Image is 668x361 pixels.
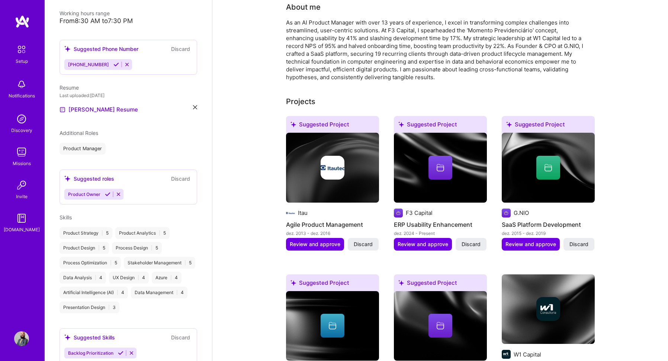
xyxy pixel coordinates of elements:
[569,241,588,248] span: Discard
[116,191,121,197] i: Reject
[394,291,487,361] img: cover
[286,116,379,136] div: Suggested Project
[95,275,96,281] span: |
[110,260,112,266] span: |
[286,133,379,203] img: cover
[60,105,138,114] a: [PERSON_NAME] Resume
[394,229,487,237] div: dez. 2024 - Present
[502,274,595,344] img: cover
[394,209,403,217] img: Company logo
[348,238,379,251] button: Discard
[514,209,529,217] div: G.NIO
[406,209,433,217] div: F3 Capital
[60,272,106,284] div: Data Analysis 4
[398,122,404,127] i: icon SuggestedTeams
[14,77,29,92] img: bell
[152,272,182,284] div: Azure 4
[290,241,340,248] span: Review and approve
[138,275,139,281] span: |
[60,242,109,254] div: Product Design 5
[169,174,192,183] button: Discard
[14,331,29,346] img: User Avatar
[290,122,296,127] i: icon SuggestedTeams
[159,230,160,236] span: |
[11,126,32,134] div: Discovery
[60,107,65,113] img: Resume
[60,84,79,91] span: Resume
[98,245,100,251] span: |
[12,331,31,346] a: User Avatar
[9,92,35,100] div: Notifications
[502,133,595,203] img: cover
[286,96,315,107] div: Add projects you've worked on
[286,96,315,107] div: Projects
[462,241,481,248] span: Discard
[169,45,192,53] button: Discard
[118,350,123,356] i: Accept
[60,287,128,299] div: Artificial Intelligence (AI) 4
[193,105,197,109] i: icon Close
[60,302,119,313] div: Presentation Design 3
[129,350,134,356] i: Reject
[514,351,541,358] div: W1 Capital
[184,260,186,266] span: |
[394,133,487,203] img: cover
[124,257,195,269] div: Stakeholder Management 5
[151,245,152,251] span: |
[502,209,511,217] img: Company logo
[502,229,595,237] div: dez. 2015 - dez. 2019
[64,334,71,341] i: icon SuggestedTeams
[124,62,130,67] i: Reject
[13,159,31,167] div: Missions
[286,229,379,237] div: dez. 2013 - dez. 2016
[60,227,112,239] div: Product Strategy 5
[68,62,109,67] span: [PHONE_NUMBER]
[286,209,295,217] img: Company logo
[286,220,379,229] h4: Agile Product Management
[60,257,121,269] div: Process Optimization 5
[286,1,321,13] div: Tell us a little about yourself
[64,333,115,341] div: Suggested Skills
[64,45,138,53] div: Suggested Phone Number
[14,145,29,159] img: teamwork
[536,297,560,321] img: Company logo
[113,62,119,67] i: Accept
[398,280,404,286] i: icon SuggestedTeams
[108,304,110,310] span: |
[68,191,100,197] span: Product Owner
[14,42,29,57] img: setup
[4,226,40,233] div: [DOMAIN_NAME]
[169,333,192,342] button: Discard
[64,175,71,182] i: icon SuggestedTeams
[60,214,72,220] span: Skills
[15,15,30,28] img: logo
[64,46,71,52] i: icon SuggestedTeams
[64,175,114,183] div: Suggested roles
[502,238,560,251] button: Review and approve
[286,238,344,251] button: Review and approve
[60,143,106,155] div: Product Manager
[502,220,595,229] h4: SaaS Platform Development
[16,193,28,200] div: Invite
[109,272,149,284] div: UX Design 4
[60,10,110,16] span: Working hours range
[394,116,487,136] div: Suggested Project
[112,242,162,254] div: Process Design 5
[286,274,379,294] div: Suggested Project
[286,291,379,361] img: cover
[105,191,110,197] i: Accept
[16,57,28,65] div: Setup
[563,238,594,251] button: Discard
[502,350,511,359] img: Company logo
[506,122,512,127] i: icon SuggestedTeams
[394,274,487,294] div: Suggested Project
[321,156,344,180] img: Company logo
[115,227,170,239] div: Product Analytics 5
[14,178,29,193] img: Invite
[505,241,556,248] span: Review and approve
[14,112,29,126] img: discovery
[290,280,296,286] i: icon SuggestedTeams
[131,287,187,299] div: Data Management 4
[60,130,98,136] span: Additional Roles
[68,350,113,356] span: Backlog Prioritization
